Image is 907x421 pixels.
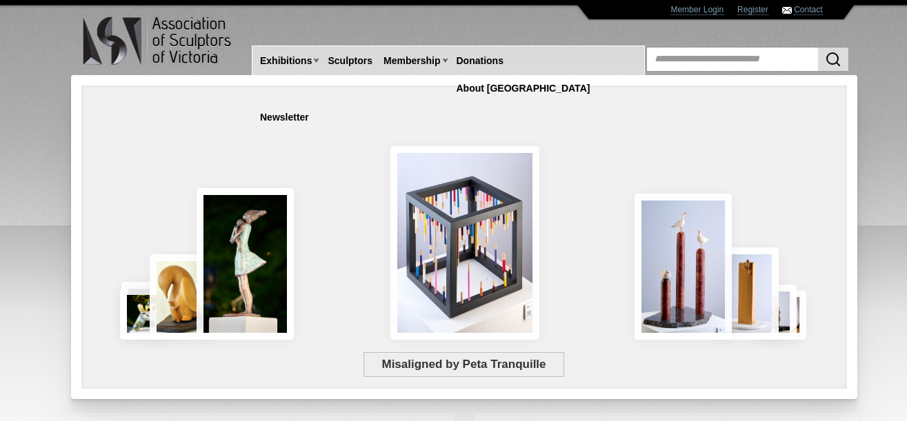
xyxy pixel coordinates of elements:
[197,188,295,340] img: Connection
[363,352,564,377] span: Misaligned by Peta Tranquille
[716,247,779,340] img: Little Frog. Big Climb
[255,48,317,74] a: Exhibitions
[322,48,378,74] a: Sculptors
[670,5,724,15] a: Member Login
[82,14,234,68] img: logo.png
[782,7,792,14] img: Contact ASV
[635,194,732,340] img: Rising Tides
[825,51,841,68] img: Search
[255,105,315,130] a: Newsletter
[390,146,539,340] img: Misaligned
[451,48,509,74] a: Donations
[451,76,596,101] a: About [GEOGRAPHIC_DATA]
[378,48,446,74] a: Membership
[737,5,768,15] a: Register
[794,5,822,15] a: Contact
